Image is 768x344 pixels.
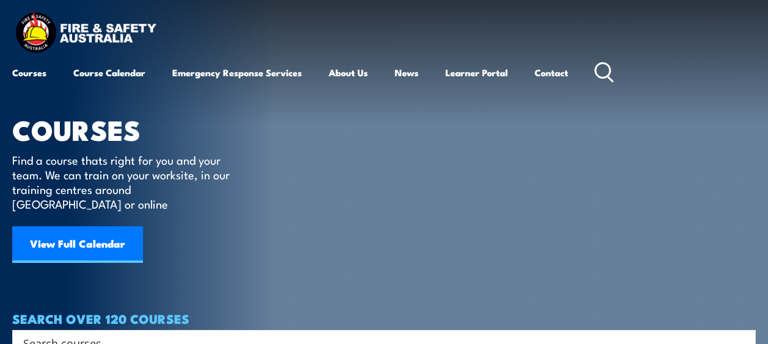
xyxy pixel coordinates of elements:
p: Find a course thats right for you and your team. We can train on your worksite, in our training c... [12,152,235,211]
a: Emergency Response Services [172,58,302,87]
a: About Us [329,58,368,87]
a: Learner Portal [445,58,508,87]
a: View Full Calendar [12,226,143,263]
a: News [395,58,419,87]
a: Contact [535,58,568,87]
a: Course Calendar [73,58,145,87]
a: Courses [12,58,46,87]
h4: SEARCH OVER 120 COURSES [12,312,756,325]
h1: COURSES [12,117,247,141]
